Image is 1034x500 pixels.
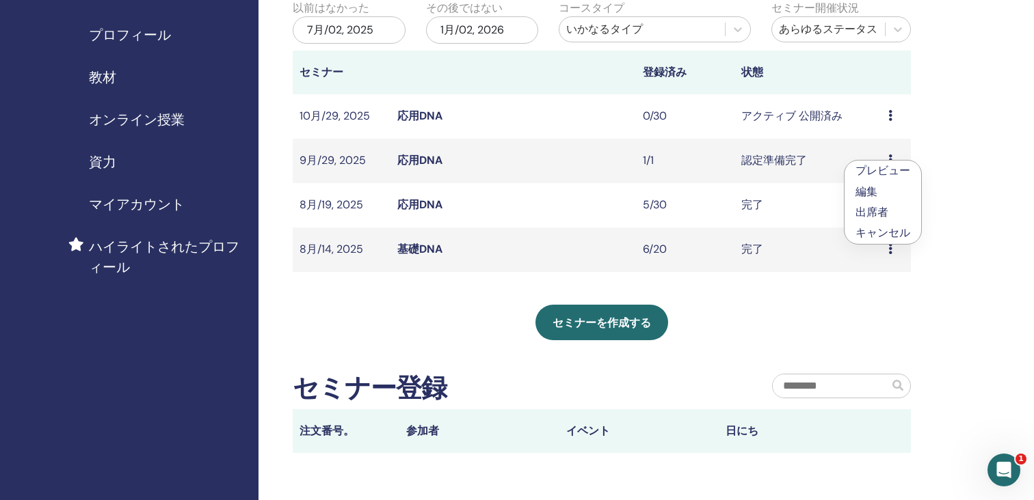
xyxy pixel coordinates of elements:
a: 応用DNA [397,197,442,212]
td: 0/30 [636,94,734,139]
a: 応用DNA [397,153,442,167]
span: オンライン授業 [89,109,185,130]
td: 完了 [734,227,881,272]
iframe: Intercom live chat [987,454,1020,486]
div: 7月/02, 2025 [293,16,406,44]
th: セミナー [293,51,390,94]
span: マイアカウント [89,194,185,214]
div: あらゆるステータス [779,21,878,38]
td: アクティブ 公開済み [734,94,881,139]
p: キャンセル [856,225,910,241]
td: 8月/14, 2025 [293,227,390,272]
span: プロフィール [89,25,171,45]
td: 完了 [734,183,881,227]
td: 1/1 [636,139,734,183]
a: 編集 [856,184,877,199]
h2: セミナー登録 [293,373,447,404]
span: 1 [1016,454,1026,464]
div: 1月/02, 2026 [426,16,539,44]
th: 参加者 [399,409,559,453]
td: 8月/19, 2025 [293,183,390,227]
a: 基礎DNA [397,242,442,256]
span: 資力 [89,152,116,172]
td: 認定準備完了 [734,139,881,183]
th: イベント [559,409,719,453]
th: 状態 [734,51,881,94]
th: 登録済み [636,51,734,94]
a: プレビュー [856,163,910,178]
a: セミナーを作成する [535,305,668,340]
a: 出席者 [856,205,888,219]
td: 9月/29, 2025 [293,139,390,183]
div: いかなるタイプ [566,21,718,38]
td: 5/30 [636,183,734,227]
span: ハイライトされたプロフィール [89,236,248,277]
td: 6/20 [636,227,734,272]
th: 注文番号。 [293,409,399,453]
a: 応用DNA [397,109,442,123]
span: セミナーを作成する [553,316,651,330]
td: 10月/29, 2025 [293,94,390,139]
th: 日にち [719,409,879,453]
span: 教材 [89,67,116,87]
